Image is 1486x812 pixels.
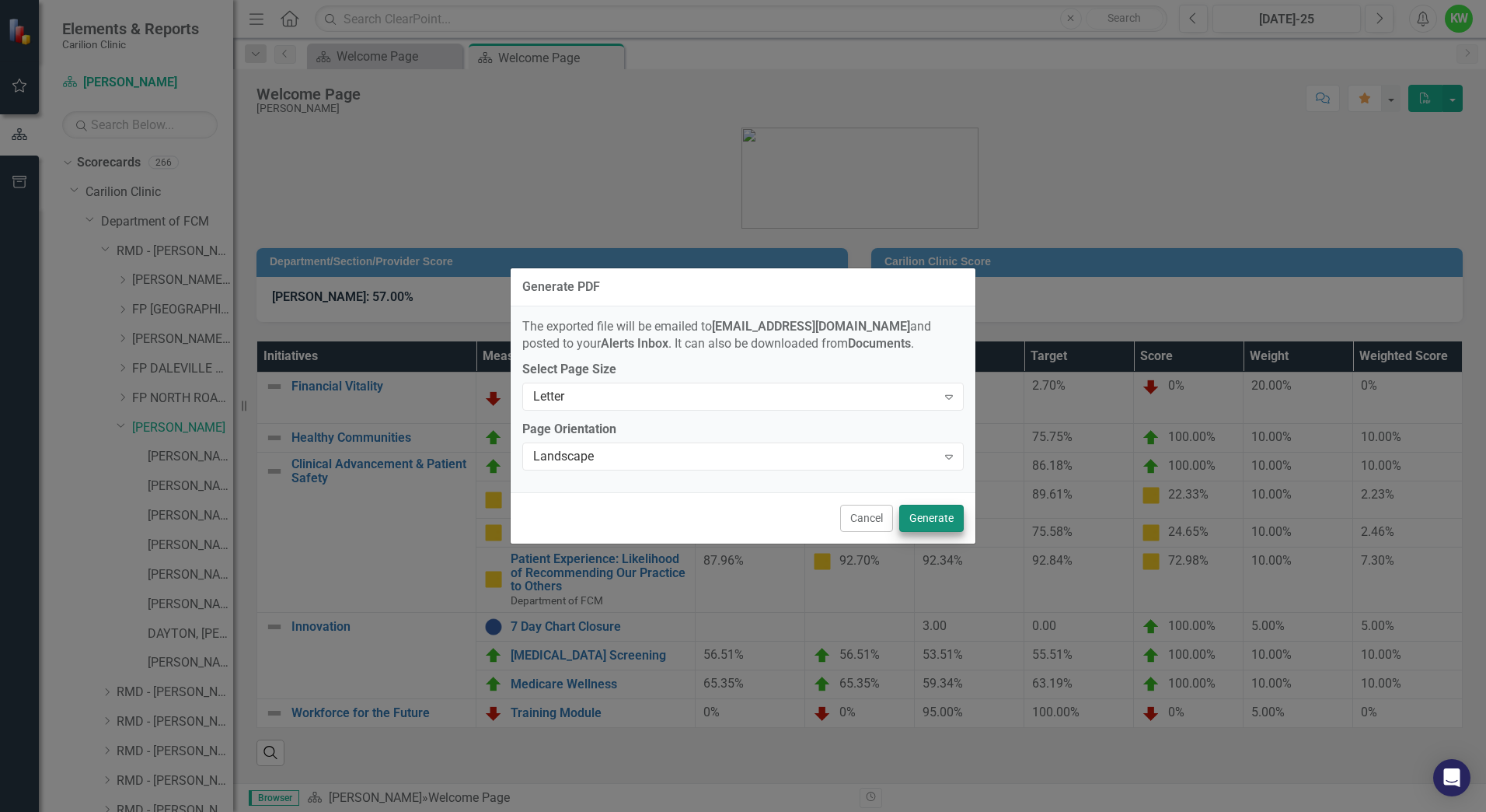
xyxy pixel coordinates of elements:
[522,280,600,294] div: Generate PDF
[533,448,937,466] div: Landscape
[522,319,931,352] span: The exported file will be emailed to and posted to your . It can also be downloaded from .
[840,505,893,532] button: Cancel
[899,505,964,532] button: Generate
[848,336,911,351] strong: Documents
[522,361,964,379] label: Select Page Size
[712,319,910,334] strong: [EMAIL_ADDRESS][DOMAIN_NAME]
[1433,759,1470,796] div: Open Intercom Messenger
[533,388,937,406] div: Letter
[601,336,668,351] strong: Alerts Inbox
[522,421,964,439] label: Page Orientation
